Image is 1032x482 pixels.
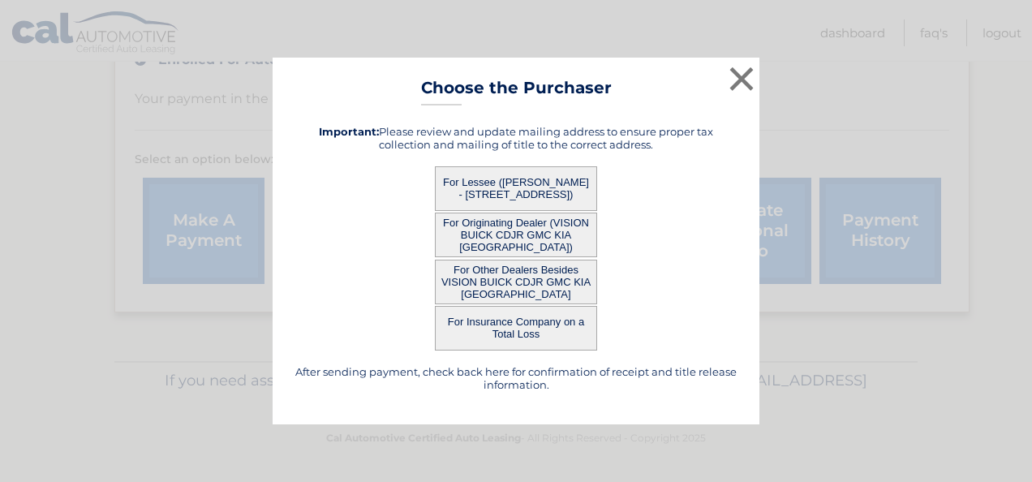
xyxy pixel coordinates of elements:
[435,260,597,304] button: For Other Dealers Besides VISION BUICK CDJR GMC KIA [GEOGRAPHIC_DATA]
[421,78,612,106] h3: Choose the Purchaser
[319,125,379,138] strong: Important:
[725,62,758,95] button: ×
[435,306,597,351] button: For Insurance Company on a Total Loss
[435,166,597,211] button: For Lessee ([PERSON_NAME] - [STREET_ADDRESS])
[293,125,739,151] h5: Please review and update mailing address to ensure proper tax collection and mailing of title to ...
[435,213,597,257] button: For Originating Dealer (VISION BUICK CDJR GMC KIA [GEOGRAPHIC_DATA])
[293,365,739,391] h5: After sending payment, check back here for confirmation of receipt and title release information.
